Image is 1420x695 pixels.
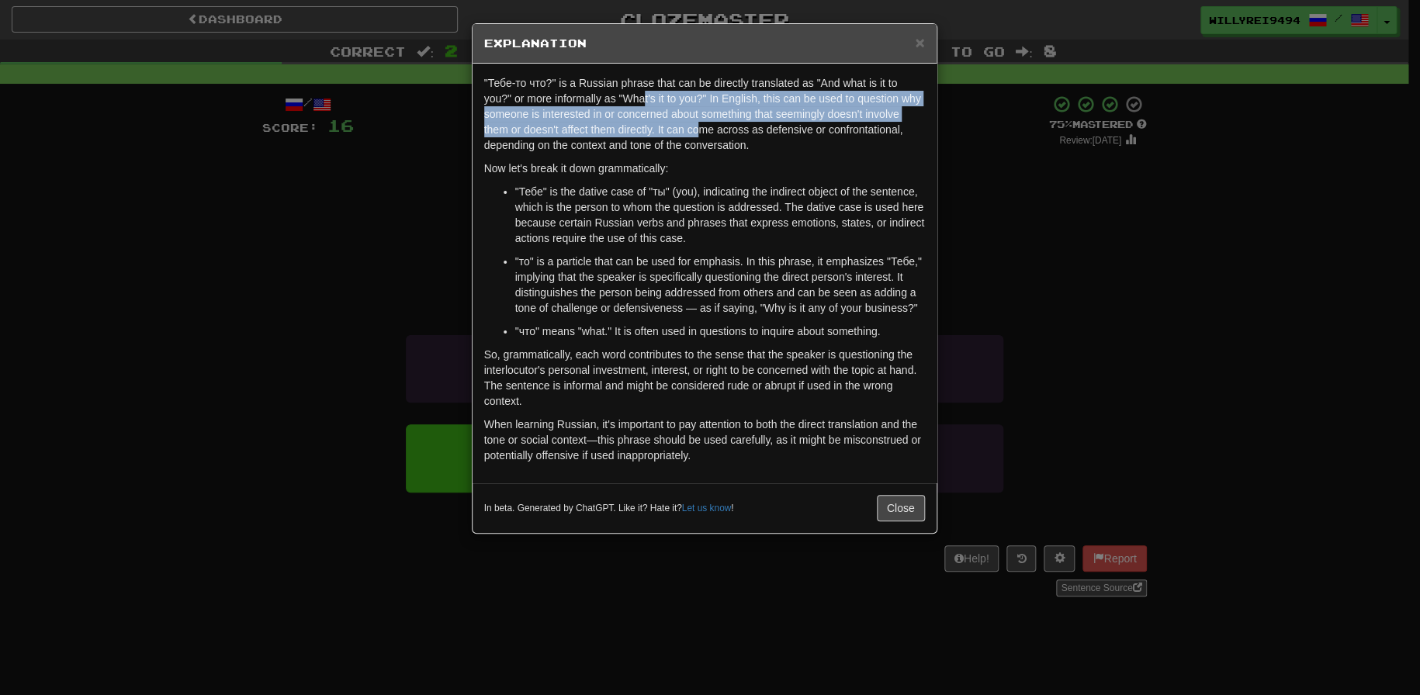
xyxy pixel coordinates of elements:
[515,254,925,316] p: "то" is a particle that can be used for emphasis. In this phrase, it emphasizes "Тебе," implying ...
[484,347,925,409] p: So, grammatically, each word contributes to the sense that the speaker is questioning the interlo...
[915,34,924,50] button: Close
[515,184,925,246] p: "Тебе" is the dative case of "ты" (you), indicating the indirect object of the sentence, which is...
[484,417,925,463] p: When learning Russian, it's important to pay attention to both the direct translation and the ton...
[682,503,731,513] a: Let us know
[915,33,924,51] span: ×
[484,75,925,153] p: "Тебе-то что?" is a Russian phrase that can be directly translated as "And what is it to you?" or...
[515,323,925,339] p: "что" means "what." It is often used in questions to inquire about something.
[877,495,925,521] button: Close
[484,36,925,51] h5: Explanation
[484,502,734,515] small: In beta. Generated by ChatGPT. Like it? Hate it? !
[484,161,925,176] p: Now let's break it down grammatically:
